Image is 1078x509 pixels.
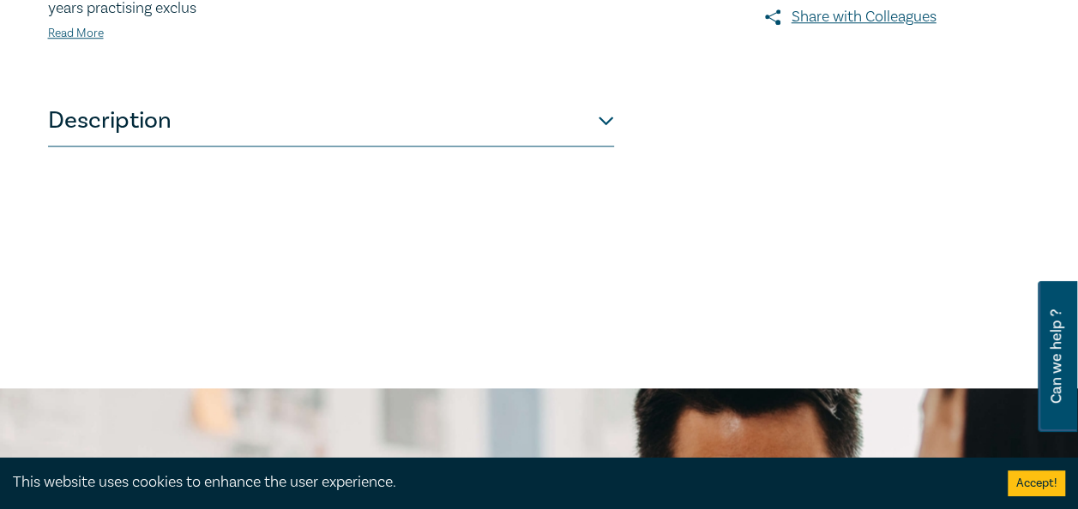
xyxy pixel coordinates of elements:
[1008,470,1065,496] button: Accept cookies
[48,95,614,147] button: Description
[48,26,104,41] a: Read More
[13,471,982,494] div: This website uses cookies to enhance the user experience.
[671,6,1031,28] a: Share with Colleagues
[1048,291,1064,422] span: Can we help ?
